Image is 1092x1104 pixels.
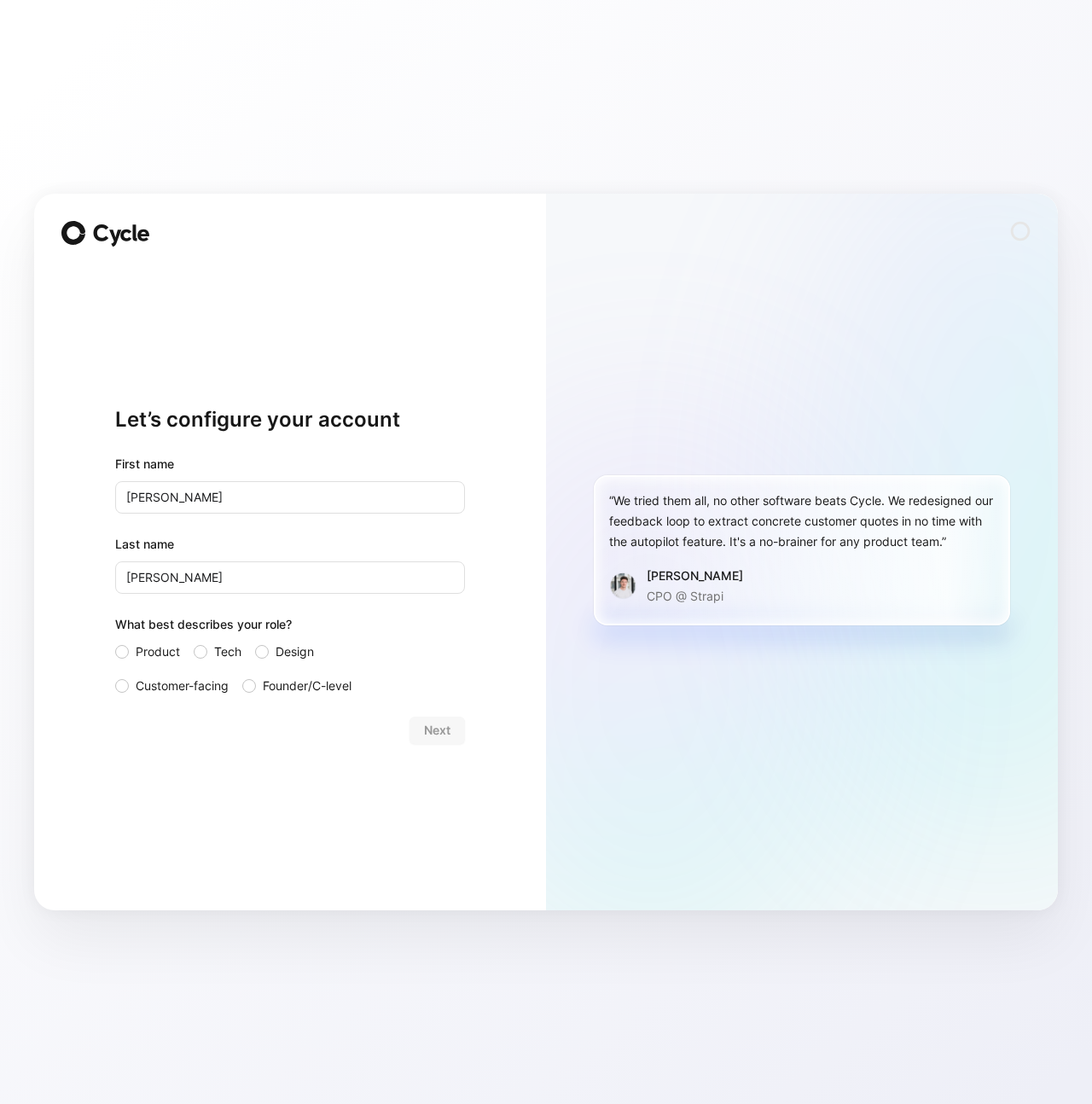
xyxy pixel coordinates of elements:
span: Founder/C-level [263,676,351,696]
h1: Let’s configure your account [115,406,465,433]
span: Tech [214,642,241,662]
div: First name [115,454,465,474]
p: CPO @ Strapi [647,586,743,607]
div: “We tried them all, no other software beats Cycle. We redesigned our feedback loop to extract con... [609,491,995,552]
label: Last name [115,534,465,555]
span: Product [136,642,180,662]
input: Doe [115,561,465,594]
span: Design [276,642,314,662]
div: What best describes your role? [115,614,465,642]
div: [PERSON_NAME] [647,566,743,586]
input: John [115,481,465,514]
span: Customer-facing [136,676,229,696]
